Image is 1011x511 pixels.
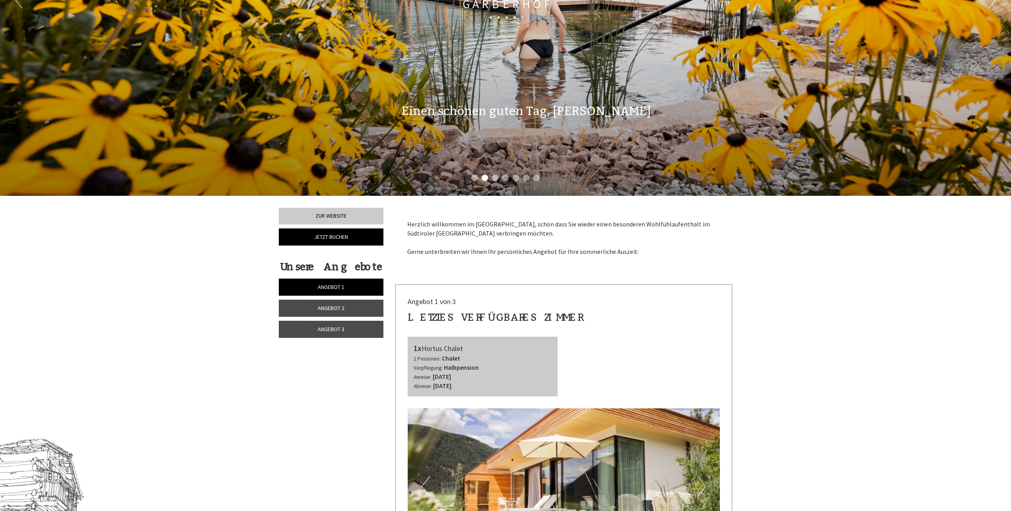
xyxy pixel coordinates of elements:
b: 1x [414,343,422,353]
p: Herzlich willkommen im [GEOGRAPHIC_DATA], schön dass Sie wieder einen besonderen Wohlfühlaufentha... [407,220,721,256]
button: Next [698,476,706,496]
a: Zur Website [279,208,383,224]
b: [DATE] [433,373,451,380]
span: Angebot 1 von 3 [408,297,456,306]
button: Previous [422,476,430,496]
b: Chalet [442,354,460,362]
span: Angebot 2 [318,304,344,312]
div: Unsere Angebote [279,259,383,274]
b: Halbpension [444,363,479,371]
h1: Einen schönen guten Tag, [PERSON_NAME] [401,105,651,118]
small: Anreise: [414,374,432,380]
span: Angebot 3 [318,326,344,333]
b: [DATE] [433,382,451,390]
small: Verpflegung: [414,365,443,371]
small: 2 Personen: [414,355,441,362]
div: Hortus Chalet [414,343,552,354]
div: Letztes verfügbares Zimmer [408,310,581,325]
a: Jetzt buchen [279,228,383,246]
span: Angebot 1 [318,283,344,291]
small: Abreise: [414,383,432,390]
